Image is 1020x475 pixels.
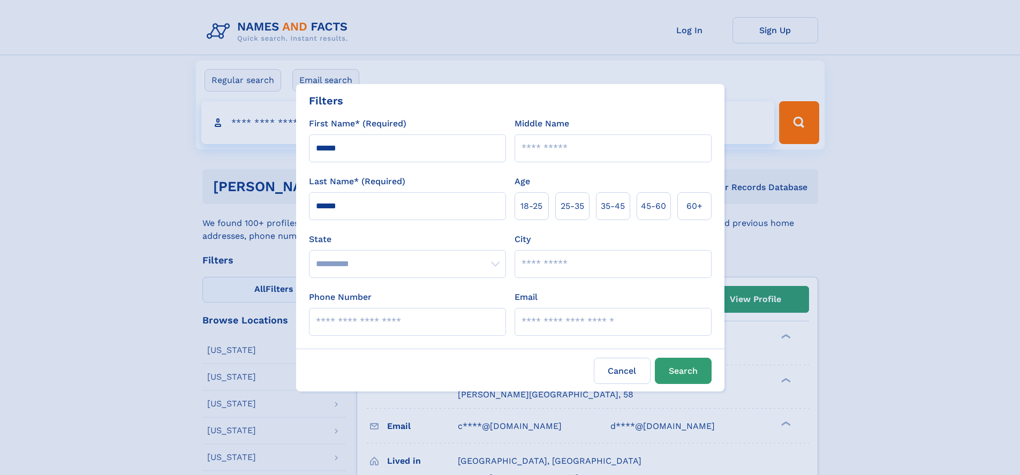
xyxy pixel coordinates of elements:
[309,291,372,304] label: Phone Number
[601,200,625,213] span: 35‑45
[561,200,584,213] span: 25‑35
[309,117,406,130] label: First Name* (Required)
[641,200,666,213] span: 45‑60
[520,200,542,213] span: 18‑25
[309,233,506,246] label: State
[309,93,343,109] div: Filters
[655,358,712,384] button: Search
[515,117,569,130] label: Middle Name
[515,233,531,246] label: City
[686,200,702,213] span: 60+
[515,291,538,304] label: Email
[309,175,405,188] label: Last Name* (Required)
[594,358,651,384] label: Cancel
[515,175,530,188] label: Age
